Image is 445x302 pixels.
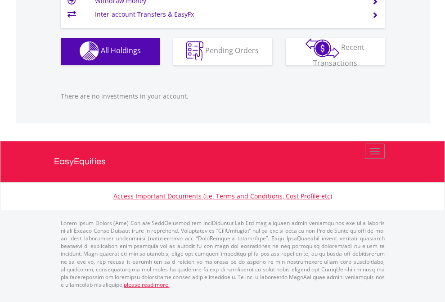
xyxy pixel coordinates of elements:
button: Pending Orders [173,38,272,65]
a: please read more: [124,281,170,288]
img: pending_instructions-wht.png [186,41,203,61]
span: Pending Orders [205,45,259,55]
p: Lorem Ipsum Dolors (Ame) Con a/e SeddOeiusmod tem InciDiduntut Lab Etd mag aliquaen admin veniamq... [61,219,385,288]
td: Inter-account Transfers & EasyFx [95,8,361,21]
a: EasyEquities [54,141,391,182]
img: transactions-zar-wht.png [306,38,339,58]
button: All Holdings [61,38,160,65]
a: Access Important Documents (i.e. Terms and Conditions, Cost Profile etc) [113,192,332,200]
span: All Holdings [101,45,141,55]
span: Recent Transactions [313,42,365,68]
button: Recent Transactions [286,38,385,65]
p: There are no investments in your account. [61,92,385,101]
img: holdings-wht.png [80,41,99,61]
